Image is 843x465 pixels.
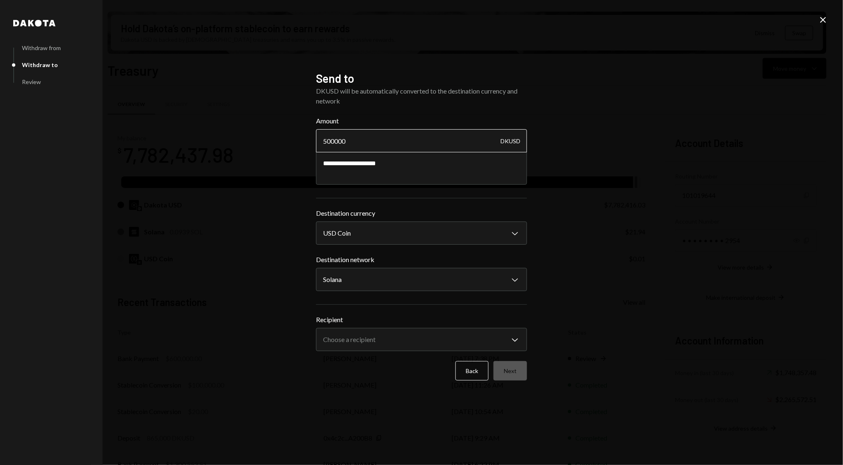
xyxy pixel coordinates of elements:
label: Recipient [316,315,527,325]
div: DKUSD [501,129,520,152]
input: Enter amount [316,129,527,152]
div: DKUSD will be automatically converted to the destination currency and network [316,86,527,106]
div: Review [22,78,41,85]
h2: Send to [316,70,527,87]
button: Recipient [316,328,527,351]
button: Back [455,361,489,381]
label: Destination currency [316,208,527,218]
div: Withdraw from [22,44,61,51]
label: Amount [316,116,527,126]
label: Destination network [316,255,527,265]
button: Destination network [316,268,527,291]
div: Withdraw to [22,61,58,68]
button: Destination currency [316,222,527,245]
